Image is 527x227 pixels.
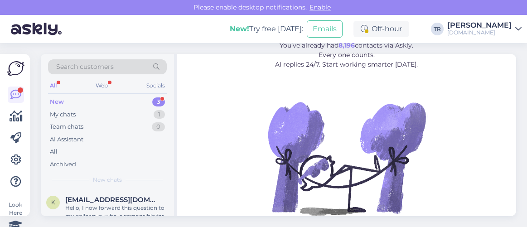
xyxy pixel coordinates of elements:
[50,147,58,156] div: All
[152,97,165,106] div: 3
[7,61,24,76] img: Askly Logo
[230,24,249,33] b: New!
[56,62,114,72] span: Search customers
[50,122,83,131] div: Team chats
[65,196,160,204] span: katariinakog@gmail.com
[145,80,167,92] div: Socials
[226,41,467,69] p: You’ve already had contacts via Askly. Every one counts. AI replies 24/7. Start working smarter [...
[50,160,76,169] div: Archived
[94,80,110,92] div: Web
[50,135,83,144] div: AI Assistant
[307,3,334,11] span: Enable
[48,80,58,92] div: All
[338,41,355,49] b: 8,196
[230,24,303,34] div: Try free [DATE]:
[50,97,64,106] div: New
[50,110,76,119] div: My chats
[353,21,409,37] div: Off-hour
[65,204,169,220] div: Hello, I now forward this question to my colleague, who is responsible for this. The reply will b...
[307,20,343,38] button: Emails
[152,122,165,131] div: 0
[93,176,122,184] span: New chats
[431,23,444,35] div: TR
[447,22,522,36] a: [PERSON_NAME][DOMAIN_NAME]
[447,22,512,29] div: [PERSON_NAME]
[447,29,512,36] div: [DOMAIN_NAME]
[154,110,165,119] div: 1
[51,199,55,206] span: k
